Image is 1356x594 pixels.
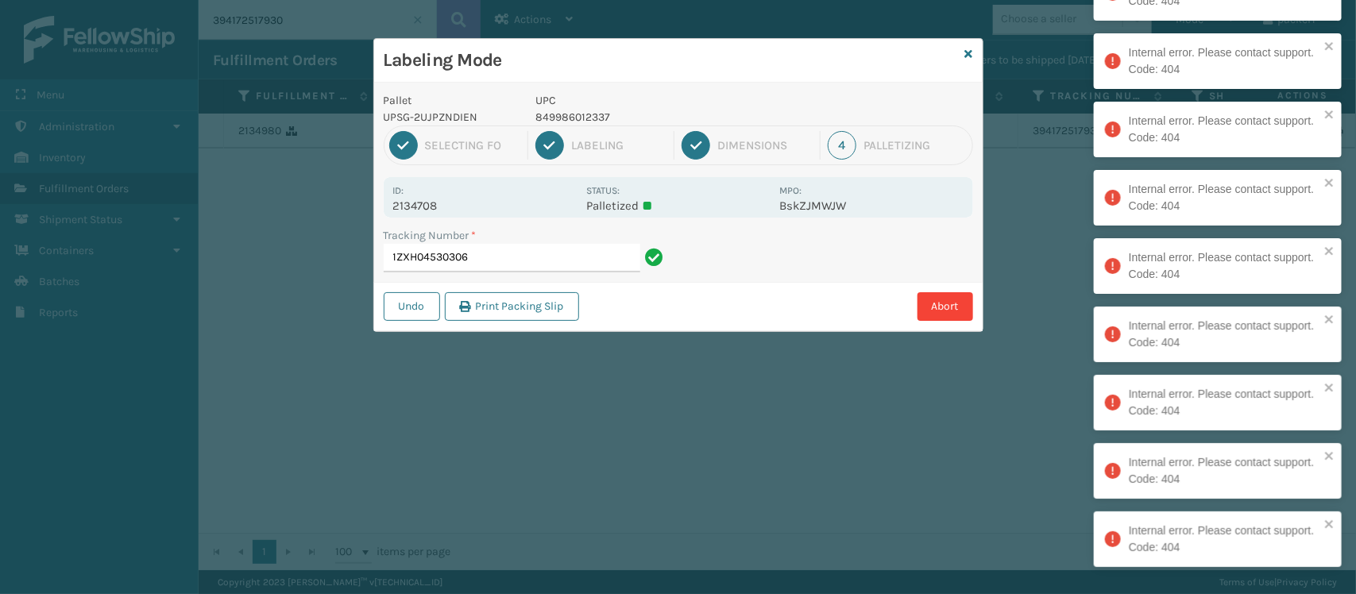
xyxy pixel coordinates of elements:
div: 1 [389,131,418,160]
p: Palletized [586,199,770,213]
div: Internal error. Please contact support. Code: 404 [1129,113,1319,146]
button: Undo [384,292,440,321]
div: Internal error. Please contact support. Code: 404 [1129,386,1319,419]
button: Abort [918,292,973,321]
button: close [1324,176,1335,191]
div: 2 [535,131,564,160]
p: UPSG-2UJPZNDIEN [384,109,517,125]
button: close [1324,449,1335,465]
button: close [1324,518,1335,533]
button: close [1324,313,1335,328]
label: Status: [586,185,620,196]
div: Internal error. Please contact support. Code: 404 [1129,523,1319,556]
p: Pallet [384,92,517,109]
div: Internal error. Please contact support. Code: 404 [1129,181,1319,214]
button: Print Packing Slip [445,292,579,321]
div: Dimensions [717,138,813,152]
div: 3 [682,131,710,160]
div: Internal error. Please contact support. Code: 404 [1129,318,1319,351]
div: Palletizing [863,138,967,152]
p: 2134708 [393,199,577,213]
p: UPC [535,92,770,109]
div: Labeling [571,138,666,152]
label: Id: [393,185,404,196]
p: BskZJMWJW [779,199,963,213]
div: Internal error. Please contact support. Code: 404 [1129,249,1319,283]
p: 849986012337 [535,109,770,125]
button: close [1324,245,1335,260]
button: close [1324,381,1335,396]
h3: Labeling Mode [384,48,959,72]
label: MPO: [779,185,802,196]
button: close [1324,108,1335,123]
button: close [1324,40,1335,55]
div: Internal error. Please contact support. Code: 404 [1129,44,1319,78]
div: Internal error. Please contact support. Code: 404 [1129,454,1319,488]
div: 4 [828,131,856,160]
label: Tracking Number [384,227,477,244]
div: Selecting FO [425,138,520,152]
